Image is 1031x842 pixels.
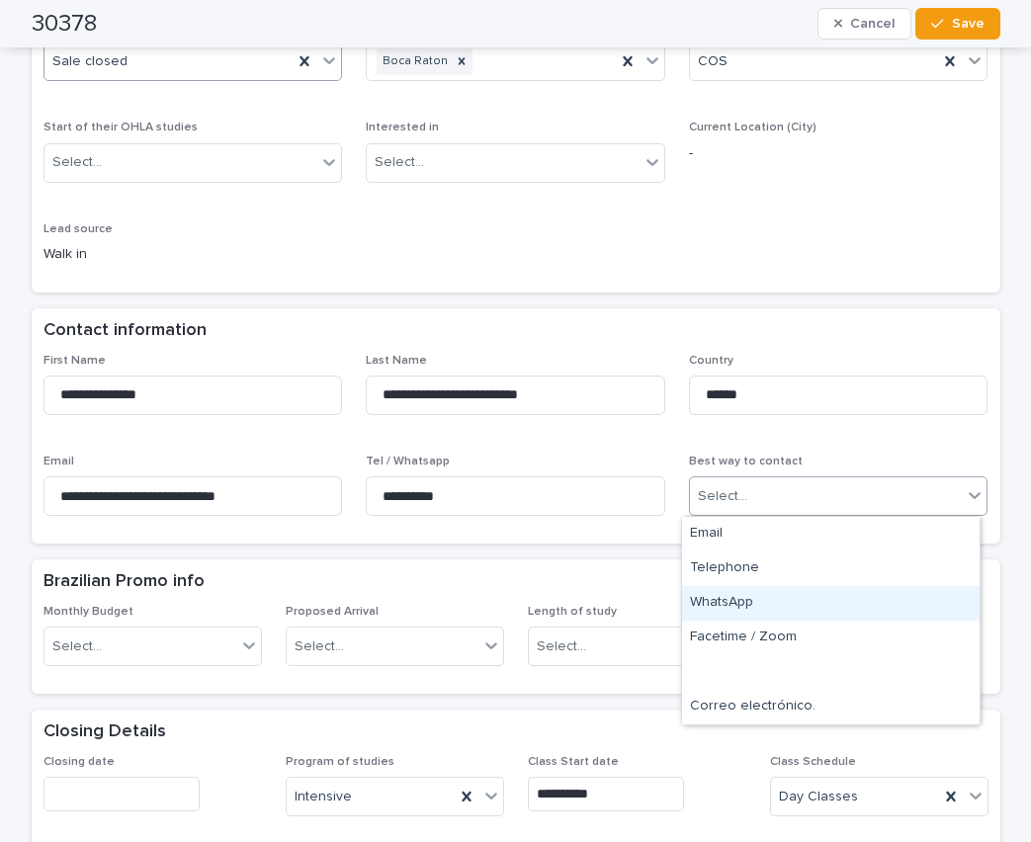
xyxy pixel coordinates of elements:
span: Last Name [366,355,427,367]
div: Select... [52,152,102,173]
span: Current Location (City) [689,122,816,133]
span: Day Classes [779,787,858,807]
h2: Brazilian Promo info [43,571,205,593]
div: Select... [698,486,747,507]
p: Walk in [43,244,343,265]
span: Monthly Budget [43,606,133,618]
div: Facetime / Zoom [682,621,980,655]
div: Select... [537,636,586,657]
div: Select... [375,152,424,173]
span: Lead source [43,223,113,235]
span: Start of their OHLA studies [43,122,198,133]
span: Interested in [366,122,439,133]
h2: Contact information [43,320,207,342]
span: Country [689,355,733,367]
span: COS [698,51,728,72]
span: Best way to contact [689,456,803,467]
div: Correo electrónico. [682,690,980,724]
span: Intensive [295,787,352,807]
div: Select... [295,636,344,657]
div: Boca Raton [377,48,451,75]
h2: Closing Details [43,721,166,743]
p: - [689,143,988,164]
span: Sale closed [52,51,128,72]
h2: 30378 [32,10,97,39]
button: Save [915,8,999,40]
span: Closing date [43,756,115,768]
span: Email [43,456,74,467]
button: Cancel [817,8,912,40]
span: Class Schedule [770,756,856,768]
span: Cancel [850,17,895,31]
span: Program of studies [286,756,394,768]
span: First Name [43,355,106,367]
span: Class Start date [528,756,619,768]
div: WhatsApp [682,586,980,621]
div: Select... [52,636,102,657]
div: Email [682,517,980,551]
span: Length of study [528,606,617,618]
span: Save [952,17,985,31]
span: Tel / Whatsapp [366,456,450,467]
span: Proposed Arrival [286,606,379,618]
div: Telephone [682,551,980,586]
